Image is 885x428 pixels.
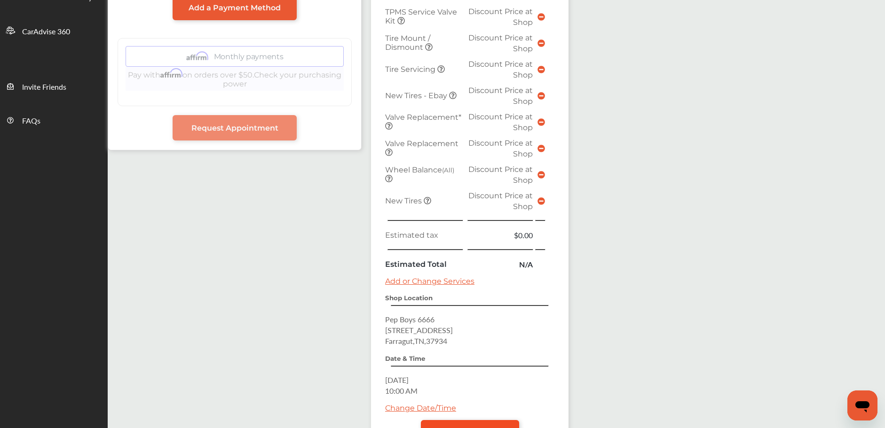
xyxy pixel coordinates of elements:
[385,314,435,325] span: Pep Boys 6666
[468,112,533,132] span: Discount Price at Shop
[189,3,281,12] span: Add a Payment Method
[468,7,533,27] span: Discount Price at Shop
[385,325,453,335] span: [STREET_ADDRESS]
[22,26,70,38] span: CarAdvise 360
[173,115,297,140] a: Request Appointment
[468,165,533,185] span: Discount Price at Shop
[385,8,457,25] span: TPMS Service Valve Kit
[468,33,533,53] span: Discount Price at Shop
[385,294,433,302] strong: Shop Location
[385,385,418,396] span: 10:00 AM
[385,404,456,412] a: Change Date/Time
[385,277,474,286] a: Add or Change Services
[385,196,424,205] span: New Tires
[466,227,535,243] td: $0.00
[383,257,466,272] td: Estimated Total
[385,34,430,52] span: Tire Mount / Dismount
[385,355,425,362] strong: Date & Time
[385,374,409,385] span: [DATE]
[191,124,278,132] span: Request Appointment
[466,257,535,272] td: N/A
[383,227,466,243] td: Estimated tax
[385,165,454,174] span: Wheel Balance
[385,65,437,74] span: Tire Servicing
[385,113,461,122] span: Valve Replacement*
[468,191,533,211] span: Discount Price at Shop
[385,91,449,100] span: New Tires - Ebay
[385,139,458,148] span: Valve Replacement
[22,115,40,127] span: FAQs
[385,335,447,346] span: Farragut , TN , 37934
[468,139,533,158] span: Discount Price at Shop
[442,166,454,174] small: (All)
[468,60,533,79] span: Discount Price at Shop
[847,390,877,420] iframe: Button to launch messaging window
[468,86,533,106] span: Discount Price at Shop
[22,81,66,93] span: Invite Friends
